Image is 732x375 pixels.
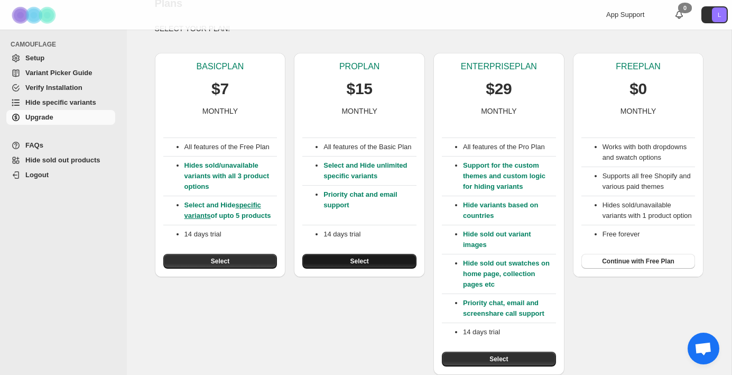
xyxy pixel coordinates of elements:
li: Hides sold/unavailable variants with 1 product option [603,200,696,221]
span: Logout [25,171,49,179]
p: Hide variants based on countries [463,200,556,221]
li: Free forever [603,229,696,240]
button: Select [302,254,416,269]
p: 14 days trial [323,229,416,240]
p: MONTHLY [481,106,516,116]
span: Select [211,257,229,266]
span: Variant Picker Guide [25,69,92,77]
p: $15 [347,78,373,99]
a: Hide specific variants [6,95,115,110]
span: Verify Installation [25,84,82,92]
p: PRO PLAN [339,61,379,72]
p: $0 [629,78,647,99]
p: Priority chat, email and screenshare call support [463,298,556,319]
div: 0 [678,3,692,13]
p: Hide sold out swatches on home page, collection pages etc [463,258,556,290]
a: Variant Picker Guide [6,66,115,80]
span: Select [350,257,368,266]
p: 14 days trial [463,327,556,337]
button: Select [442,352,556,367]
button: Select [163,254,277,269]
a: Upgrade [6,110,115,125]
span: Hide specific variants [25,98,96,106]
p: MONTHLY [341,106,377,116]
span: App Support [606,11,644,19]
button: Continue with Free Plan [581,254,696,269]
p: Priority chat and email support [323,189,416,221]
p: BASIC PLAN [197,61,244,72]
p: All features of the Pro Plan [463,142,556,152]
span: Continue with Free Plan [602,257,674,266]
p: ENTERPRISE PLAN [461,61,537,72]
button: Avatar with initials L [701,6,728,23]
p: 14 days trial [184,229,277,240]
span: Setup [25,54,44,62]
a: Verify Installation [6,80,115,95]
p: FREE PLAN [616,61,660,72]
span: CAMOUFLAGE [11,40,119,49]
span: Hide sold out products [25,156,100,164]
p: MONTHLY [202,106,238,116]
p: Support for the custom themes and custom logic for hiding variants [463,160,556,192]
a: Setup [6,51,115,66]
a: FAQs [6,138,115,153]
span: Avatar with initials L [712,7,727,22]
span: Select [489,355,508,363]
p: $7 [211,78,229,99]
li: Supports all free Shopify and various paid themes [603,171,696,192]
img: Camouflage [8,1,61,30]
p: Hide sold out variant images [463,229,556,250]
p: Select and Hide of upto 5 products [184,200,277,221]
div: Open chat [688,333,719,364]
span: FAQs [25,141,43,149]
p: Select and Hide unlimited specific variants [323,160,416,181]
li: Works with both dropdowns and swatch options [603,142,696,163]
p: All features of the Basic Plan [323,142,416,152]
a: Logout [6,168,115,182]
p: Hides sold/unavailable variants with all 3 product options [184,160,277,192]
span: Upgrade [25,113,53,121]
a: Hide sold out products [6,153,115,168]
p: All features of the Free Plan [184,142,277,152]
text: L [718,12,721,18]
p: $29 [486,78,512,99]
a: 0 [674,10,684,20]
p: MONTHLY [620,106,656,116]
